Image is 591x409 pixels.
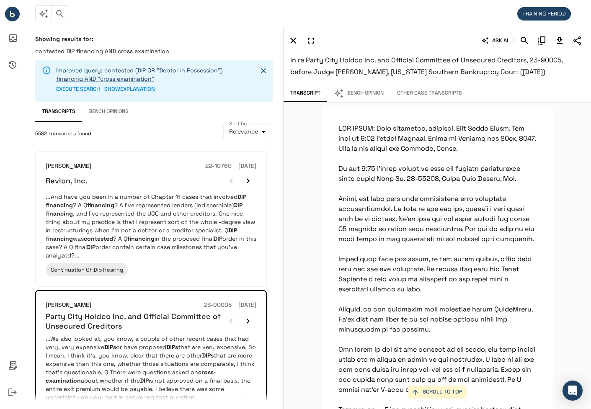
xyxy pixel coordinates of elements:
h6: Showing results for: [35,35,273,43]
div: Open Intercom Messenger [563,381,583,401]
em: financing [127,235,155,242]
em: DIP [214,235,222,242]
div: Relevance [223,123,271,140]
button: Search [517,33,532,48]
em: financing [87,201,114,209]
p: Improved query: [56,66,250,83]
button: Download Transcript [552,33,567,48]
h6: Revlon, Inc. [46,176,88,185]
p: ...And have you been in a number of Chapter 11 cases that involved ? A Q ? A I've represented len... [46,193,256,260]
button: Bench Opinions [82,102,135,122]
h6: 23-90005 [204,301,232,310]
em: financing [46,235,73,242]
em: DIP [87,243,95,251]
em: DIPs [104,343,116,351]
div: We are not billing you for your initial period of in-app activity. [517,7,575,21]
button: Other Case Transcripts [390,85,469,102]
span: In re Party City Holdco Inc. and Official Committee of Unsecured Creditors, 23-90005, before Judg... [290,56,563,76]
h6: [DATE] [238,301,256,310]
span: Continuation Of Dip Hearing [51,266,123,273]
em: DIP [234,201,243,209]
span: 5582 transcripts found [35,130,91,138]
button: SHOWEXPLANATION [104,83,155,96]
em: financing [46,201,73,209]
h6: [PERSON_NAME] [46,301,91,310]
h6: [DATE] [238,162,256,171]
a: contested (DIP OR "Debtor in Possession") financing AND "cross examination" [56,67,222,82]
em: DIPs [166,343,178,351]
em: contested [84,235,113,242]
button: Bench Opinion [327,85,390,102]
h6: Party City Holdco Inc. and Official Committee of Unsecured Creditors [46,311,223,331]
em: DIP [228,226,237,234]
em: financing [46,210,73,217]
em: cross [198,368,214,376]
span: TRAINING PERIOD [517,10,571,17]
button: Share Transcript [570,33,584,48]
h6: [PERSON_NAME] [46,162,91,171]
em: DIP [237,193,246,201]
button: SCROLL TO TOP [408,386,467,399]
button: ASK AI [480,33,510,48]
h6: 22-10760 [205,162,232,171]
button: Transcripts [35,102,82,122]
p: contested DIP financing AND cross examination [35,47,273,55]
button: Transcript [284,85,327,102]
em: DIP [140,377,149,384]
button: Copy Citation [535,33,549,48]
em: examination [46,377,81,384]
label: Sort by [229,120,247,127]
p: ...We also looked at, you know, a couple of other recent cases that had very, very expensive or h... [46,334,256,401]
button: Close [257,64,270,77]
em: DIPs [202,352,214,359]
button: EXECUTE SEARCH [56,83,100,96]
